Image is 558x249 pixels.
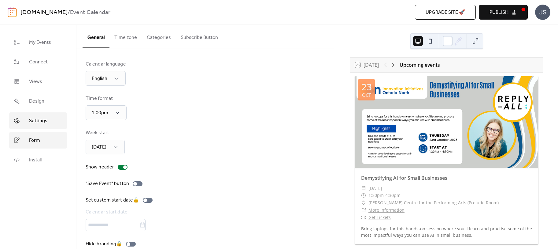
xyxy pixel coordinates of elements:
div: JS [535,5,550,20]
a: Demystifying AI for Small Businesses [361,175,447,181]
div: Upcoming events [400,61,440,69]
a: [DOMAIN_NAME] [20,7,68,18]
div: Time format [86,95,125,102]
div: Calendar language [86,61,126,68]
span: 1:30pm [368,192,384,199]
span: [DATE] [92,142,106,152]
a: Form [9,132,67,149]
a: Get Tickets [368,214,391,220]
span: My Events [29,39,51,46]
div: Week start [86,129,124,137]
div: "Save Event" button [86,180,129,187]
a: Settings [9,112,67,129]
div: 23 [361,82,372,92]
a: Install [9,152,67,168]
span: [PERSON_NAME] Centre for the Performing Arts (Prelude Room) [368,199,499,206]
a: More Information [368,207,405,213]
span: - [384,192,385,199]
div: ​ [361,185,366,192]
button: Publish [479,5,528,20]
span: Settings [29,117,47,125]
span: Install [29,157,42,164]
button: General [83,25,109,48]
a: My Events [9,34,67,51]
img: logo [8,7,17,17]
button: Time zone [109,25,142,47]
div: ​ [361,214,366,221]
div: ​ [361,192,366,199]
span: 1:00pm [92,108,108,118]
span: 4:30pm [385,192,401,199]
div: Bring laptops for this hands-on session where you'll learn and practise some of the most impactfu... [355,225,538,238]
span: Form [29,137,40,144]
div: Show header [86,164,114,171]
span: Design [29,98,44,105]
span: Publish [490,9,508,16]
button: Categories [142,25,176,47]
b: / [68,7,70,18]
div: ​ [361,199,366,206]
button: Subscribe Button [176,25,223,47]
a: Views [9,73,67,90]
div: Oct [362,93,371,97]
a: Connect [9,54,67,70]
span: Connect [29,58,48,66]
b: Event Calendar [70,7,110,18]
span: English [92,74,107,83]
span: Upgrade site 🚀 [426,9,465,16]
div: ​ [361,206,366,214]
span: [DATE] [368,185,382,192]
button: Upgrade site 🚀 [415,5,476,20]
span: Views [29,78,42,85]
a: Design [9,93,67,109]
